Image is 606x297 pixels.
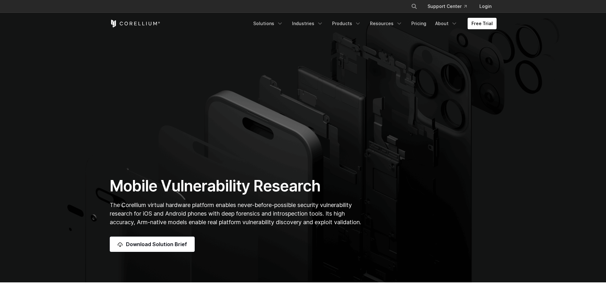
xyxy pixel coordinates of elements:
span: Download Solution Brief [126,240,187,248]
button: Search [408,1,420,12]
a: Corellium Home [110,20,160,27]
a: About [431,18,461,29]
a: Solutions [249,18,287,29]
div: Navigation Menu [249,18,497,29]
div: Navigation Menu [403,1,497,12]
h1: Mobile Vulnerability Research [110,176,363,196]
a: Resources [366,18,406,29]
a: Download Solution Brief [110,237,195,252]
a: Products [328,18,365,29]
span: The Corellium virtual hardware platform enables never-before-possible security vulnerability rese... [110,202,361,225]
a: Login [474,1,497,12]
a: Free Trial [468,18,497,29]
a: Pricing [407,18,430,29]
a: Industries [288,18,327,29]
a: Support Center [422,1,472,12]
